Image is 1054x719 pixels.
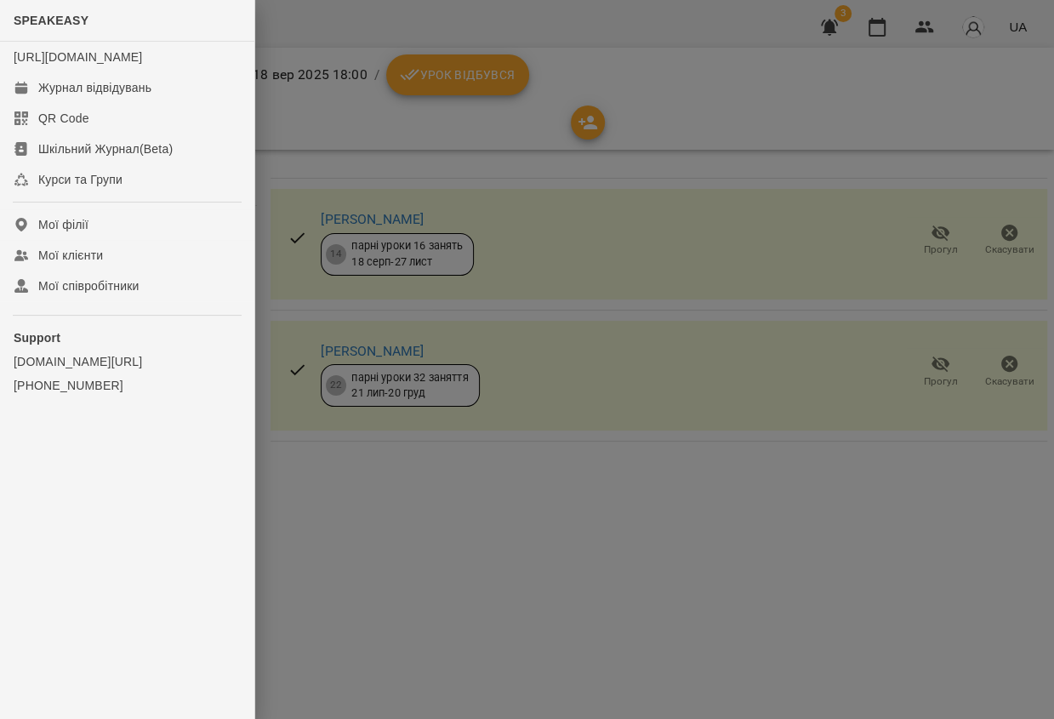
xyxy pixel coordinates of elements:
[14,50,142,64] a: [URL][DOMAIN_NAME]
[38,277,140,294] div: Мої співробітники
[38,140,173,157] div: Шкільний Журнал(Beta)
[14,329,241,346] p: Support
[38,216,88,233] div: Мої філії
[14,353,241,370] a: [DOMAIN_NAME][URL]
[14,14,88,27] span: SPEAKEASY
[38,79,151,96] div: Журнал відвідувань
[38,247,103,264] div: Мої клієнти
[38,171,122,188] div: Курси та Групи
[14,377,241,394] a: [PHONE_NUMBER]
[38,110,89,127] div: QR Code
